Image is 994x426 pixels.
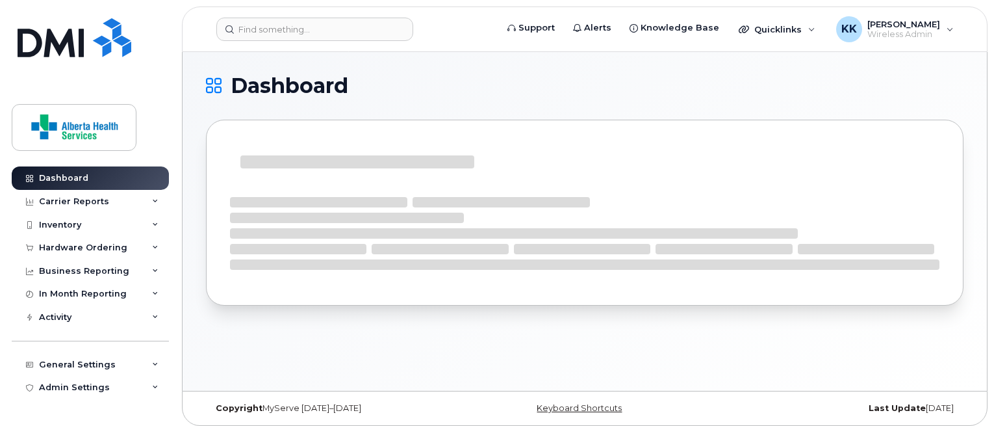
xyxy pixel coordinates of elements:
div: [DATE] [711,403,963,414]
strong: Copyright [216,403,262,413]
span: Dashboard [231,76,348,96]
div: MyServe [DATE]–[DATE] [206,403,459,414]
a: Keyboard Shortcuts [537,403,622,413]
strong: Last Update [869,403,926,413]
